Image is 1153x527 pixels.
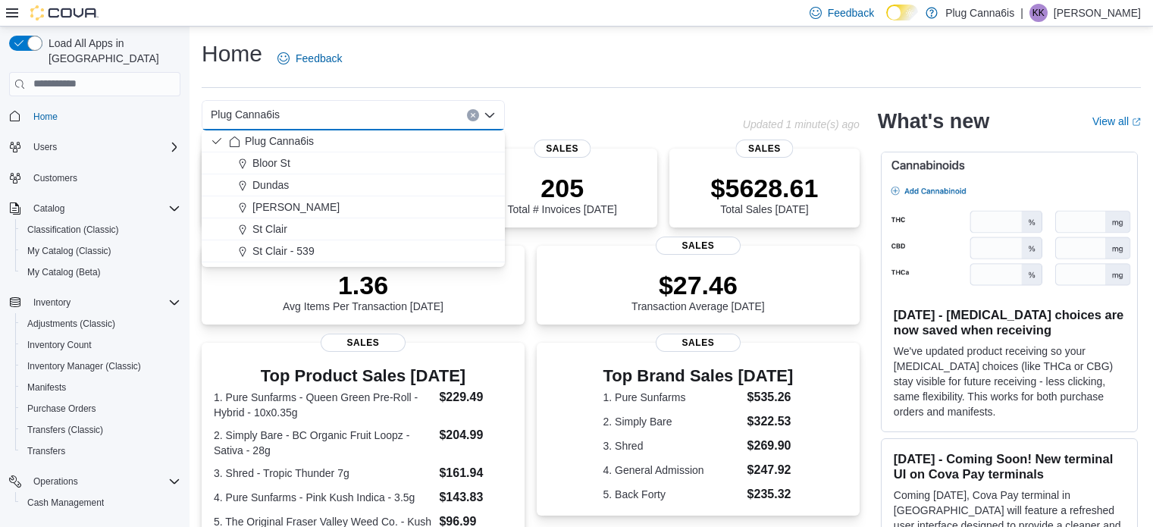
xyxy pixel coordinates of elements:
div: Total # Invoices [DATE] [507,173,616,215]
span: Manifests [27,381,66,394]
span: Manifests [21,378,180,397]
p: We've updated product receiving so your [MEDICAL_DATA] choices (like THCa or CBG) stay visible fo... [894,343,1125,419]
button: Inventory Count [15,334,186,356]
a: Cash Management [21,494,110,512]
button: Close list of options [484,109,496,121]
span: Catalog [33,202,64,215]
span: St Clair - 539 [252,243,315,259]
dt: 2. Simply Bare [603,414,741,429]
span: My Catalog (Beta) [21,263,180,281]
button: Operations [3,471,186,492]
dt: 2. Simply Bare - BC Organic Fruit Loopz - Sativa - 28g [214,428,433,458]
span: Transfers (Classic) [21,421,180,439]
div: Avg Items Per Transaction [DATE] [283,270,443,312]
a: Purchase Orders [21,400,102,418]
dt: 4. Pure Sunfarms - Pink Kush Indica - 3.5g [214,490,433,505]
button: My Catalog (Beta) [15,262,186,283]
button: Transfers [15,441,186,462]
span: My Catalog (Beta) [27,266,101,278]
span: Transfers [27,445,65,457]
button: Dundas [202,174,505,196]
h3: Top Brand Sales [DATE] [603,367,794,385]
dt: 3. Shred - Tropic Thunder 7g [214,466,433,481]
dt: 1. Pure Sunfarms - Queen Green Pre-Roll - Hybrid - 10x0.35g [214,390,433,420]
button: Customers [3,167,186,189]
h1: Home [202,39,262,69]
dt: 3. Shred [603,438,741,453]
dd: $322.53 [747,413,794,431]
span: Dundas [252,177,289,193]
input: Dark Mode [886,5,918,20]
button: Plug Canna6is [202,130,505,152]
dt: 4. General Admission [603,463,741,478]
span: Customers [33,172,77,184]
button: Inventory Manager (Classic) [15,356,186,377]
h3: Top Product Sales [DATE] [214,367,512,385]
a: Adjustments (Classic) [21,315,121,333]
a: Classification (Classic) [21,221,125,239]
span: Sales [321,334,406,352]
button: Bloor St [202,152,505,174]
span: Purchase Orders [21,400,180,418]
button: Classification (Classic) [15,219,186,240]
dd: $535.26 [747,388,794,406]
span: Classification (Classic) [21,221,180,239]
span: Plug Canna6is [245,133,314,149]
span: Load All Apps in [GEOGRAPHIC_DATA] [42,36,180,66]
span: Inventory Count [21,336,180,354]
p: Updated 1 minute(s) ago [743,118,860,130]
a: My Catalog (Classic) [21,242,117,260]
button: Home [3,105,186,127]
p: $5628.61 [711,173,819,203]
button: St Clair - 539 [202,240,505,262]
span: Adjustments (Classic) [27,318,115,330]
div: Choose from the following options [202,130,505,262]
svg: External link [1132,118,1141,127]
span: Sales [736,140,793,158]
img: Cova [30,5,99,20]
dd: $143.83 [439,488,512,507]
button: Catalog [3,198,186,219]
span: Feedback [296,51,342,66]
button: My Catalog (Classic) [15,240,186,262]
span: Catalog [27,199,180,218]
dd: $161.94 [439,464,512,482]
span: Sales [534,140,591,158]
span: Customers [27,168,180,187]
button: Inventory [27,293,77,312]
dd: $204.99 [439,426,512,444]
span: Cash Management [27,497,104,509]
h3: [DATE] - Coming Soon! New terminal UI on Cova Pay terminals [894,451,1125,482]
button: Purchase Orders [15,398,186,419]
a: Inventory Manager (Classic) [21,357,147,375]
button: Operations [27,472,84,491]
button: Transfers (Classic) [15,419,186,441]
button: Adjustments (Classic) [15,313,186,334]
a: Home [27,108,64,126]
p: [PERSON_NAME] [1054,4,1141,22]
a: View allExternal link [1092,115,1141,127]
a: Transfers [21,442,71,460]
span: Dark Mode [886,20,887,21]
span: Inventory [27,293,180,312]
span: Operations [27,472,180,491]
p: | [1020,4,1023,22]
button: Inventory [3,292,186,313]
div: Ketan Khetpal [1029,4,1048,22]
button: [PERSON_NAME] [202,196,505,218]
span: Plug Canna6is [211,105,280,124]
span: Cash Management [21,494,180,512]
span: Transfers (Classic) [27,424,103,436]
dd: $269.90 [747,437,794,455]
span: Operations [33,475,78,488]
span: Classification (Classic) [27,224,119,236]
span: Users [27,138,180,156]
span: Inventory Count [27,339,92,351]
h2: What's new [878,109,989,133]
button: St Clair [202,218,505,240]
span: Transfers [21,442,180,460]
dd: $229.49 [439,388,512,406]
dd: $235.32 [747,485,794,503]
button: Clear input [467,109,479,121]
div: Total Sales [DATE] [711,173,819,215]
